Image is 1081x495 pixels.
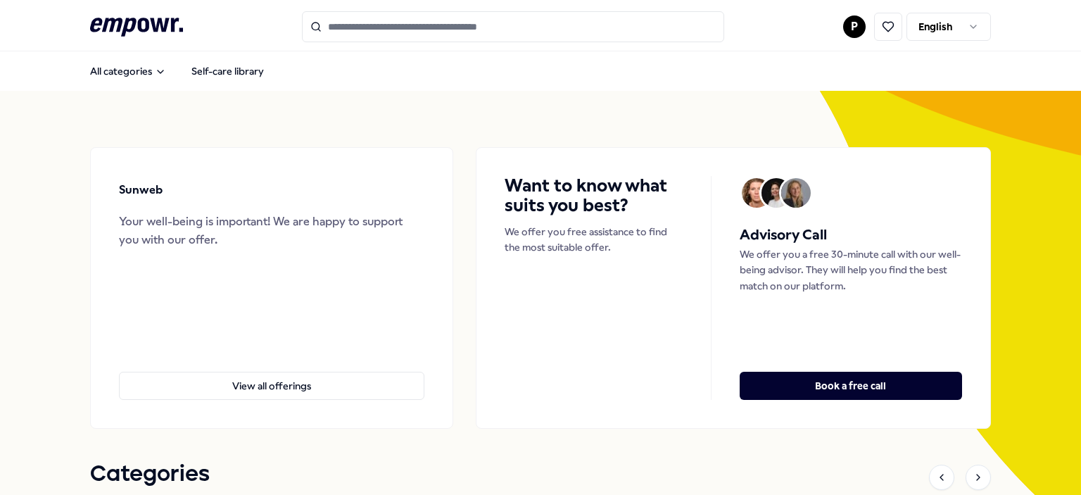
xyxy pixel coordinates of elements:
img: Avatar [761,178,791,208]
a: Self-care library [180,57,275,85]
button: P [843,15,866,38]
button: All categories [79,57,177,85]
input: Search for products, categories or subcategories [302,11,724,42]
p: We offer you free assistance to find the most suitable offer. [505,224,683,256]
img: Avatar [742,178,771,208]
p: We offer you a free 30-minute call with our well-being advisor. They will help you find the best ... [740,246,962,294]
h4: Want to know what suits you best? [505,176,683,215]
nav: Main [79,57,275,85]
h5: Advisory Call [740,224,962,246]
button: Book a free call [740,372,962,400]
button: View all offerings [119,372,424,400]
p: Sunweb [119,181,163,199]
img: Avatar [781,178,811,208]
div: Your well-being is important! We are happy to support you with our offer. [119,213,424,249]
a: View all offerings [119,349,424,400]
h1: Categories [90,457,210,492]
